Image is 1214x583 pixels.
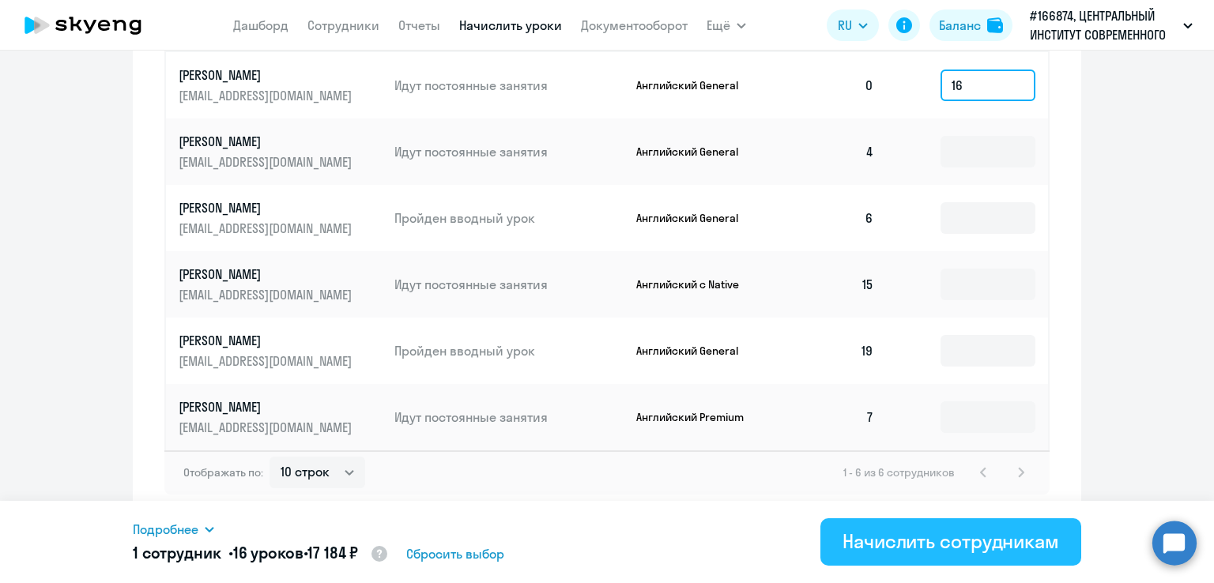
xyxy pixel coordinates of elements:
[179,199,382,237] a: [PERSON_NAME][EMAIL_ADDRESS][DOMAIN_NAME]
[406,544,504,563] span: Сбросить выбор
[838,16,852,35] span: RU
[394,143,624,160] p: Идут постоянные занятия
[179,66,356,84] p: [PERSON_NAME]
[179,352,356,370] p: [EMAIL_ADDRESS][DOMAIN_NAME]
[179,220,356,237] p: [EMAIL_ADDRESS][DOMAIN_NAME]
[233,543,303,562] span: 16 уроков
[636,145,755,159] p: Английский General
[827,9,879,41] button: RU
[776,118,887,185] td: 4
[636,344,755,358] p: Английский General
[394,276,624,293] p: Идут постоянные занятия
[183,465,263,480] span: Отображать по:
[820,518,1081,566] button: Начислить сотрудникам
[394,77,624,94] p: Идут постоянные занятия
[636,410,755,424] p: Английский Premium
[1030,6,1177,44] p: #166874, ЦЕНТРАЛЬНЫЙ ИНСТИТУТ СОВРЕМЕННОГО ПРОЕКТИРОВАНИЯ, ООО
[581,17,688,33] a: Документооборот
[179,265,356,283] p: [PERSON_NAME]
[776,318,887,384] td: 19
[636,211,755,225] p: Английский General
[843,465,955,480] span: 1 - 6 из 6 сотрудников
[179,265,382,303] a: [PERSON_NAME][EMAIL_ADDRESS][DOMAIN_NAME]
[776,251,887,318] td: 15
[987,17,1003,33] img: balance
[776,384,887,450] td: 7
[394,408,624,426] p: Идут постоянные занятия
[179,419,356,436] p: [EMAIL_ADDRESS][DOMAIN_NAME]
[707,16,730,35] span: Ещё
[939,16,981,35] div: Баланс
[179,87,356,104] p: [EMAIL_ADDRESS][DOMAIN_NAME]
[179,66,382,104] a: [PERSON_NAME][EMAIL_ADDRESS][DOMAIN_NAME]
[394,342,624,359] p: Пройден вводный урок
[179,153,356,171] p: [EMAIL_ADDRESS][DOMAIN_NAME]
[179,133,356,150] p: [PERSON_NAME]
[636,78,755,92] p: Английский General
[776,185,887,251] td: 6
[707,9,746,41] button: Ещё
[636,277,755,291] p: Английский с Native
[233,17,288,33] a: Дашборд
[179,133,382,171] a: [PERSON_NAME][EMAIL_ADDRESS][DOMAIN_NAME]
[307,17,379,33] a: Сотрудники
[776,52,887,118] td: 0
[179,332,356,349] p: [PERSON_NAME]
[133,520,198,539] span: Подробнее
[843,528,1059,554] div: Начислить сотрудникам
[179,286,356,303] p: [EMAIL_ADDRESS][DOMAIN_NAME]
[1022,6,1201,44] button: #166874, ЦЕНТРАЛЬНЫЙ ИНСТИТУТ СОВРЕМЕННОГО ПРОЕКТИРОВАНИЯ, ООО
[398,17,440,33] a: Отчеты
[459,17,562,33] a: Начислить уроки
[179,398,356,416] p: [PERSON_NAME]
[133,542,389,566] h5: 1 сотрудник • •
[394,209,624,227] p: Пройден вводный урок
[929,9,1012,41] button: Балансbalance
[307,543,358,562] span: 17 184 ₽
[179,332,382,370] a: [PERSON_NAME][EMAIL_ADDRESS][DOMAIN_NAME]
[179,398,382,436] a: [PERSON_NAME][EMAIL_ADDRESS][DOMAIN_NAME]
[179,199,356,216] p: [PERSON_NAME]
